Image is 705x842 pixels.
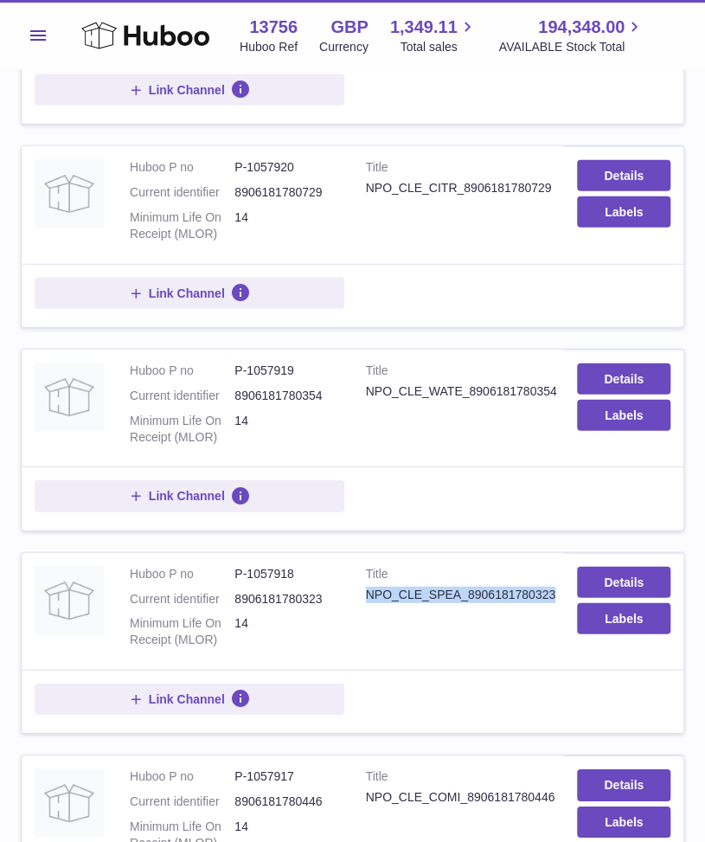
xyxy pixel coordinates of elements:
[366,768,552,789] strong: Title
[35,278,344,309] button: Link Channel
[499,16,645,55] a: 194,348.00 AVAILABLE Stock Total
[130,184,234,201] dt: Current identifier
[35,768,104,838] img: NPO_CLE_COMI_8906181780446
[366,159,552,180] strong: Title
[35,159,104,228] img: NPO_CLE_CITR_8906181780729
[130,591,234,607] dt: Current identifier
[234,159,339,176] dd: P-1057920
[577,363,670,395] a: Details
[577,807,670,838] button: Labels
[35,480,344,511] button: Link Channel
[149,691,225,707] span: Link Channel
[538,16,625,39] span: 194,348.00
[35,566,104,635] img: NPO_CLE_SPEA_8906181780323
[234,566,339,582] dd: P-1057918
[130,209,234,242] dt: Minimum Life On Receipt (MLOR)
[577,400,670,431] button: Labels
[577,769,670,800] a: Details
[499,39,645,55] span: AVAILABLE Stock Total
[330,16,368,39] strong: GBP
[130,768,234,785] dt: Huboo P no
[390,16,477,55] a: 1,349.11 Total sales
[249,16,298,39] strong: 13756
[234,184,339,201] dd: 8906181780729
[130,388,234,404] dt: Current identifier
[234,768,339,785] dd: P-1057917
[400,39,477,55] span: Total sales
[149,82,225,98] span: Link Channel
[130,615,234,648] dt: Minimum Life On Receipt (MLOR)
[35,684,344,715] button: Link Channel
[577,160,670,191] a: Details
[35,363,104,432] img: NPO_CLE_WATE_8906181780354
[577,603,670,634] button: Labels
[130,363,234,379] dt: Huboo P no
[149,286,225,301] span: Link Channel
[366,789,552,806] div: NPO_CLE_COMI_8906181780446
[577,567,670,598] a: Details
[35,74,344,106] button: Link Channel
[366,363,552,383] strong: Title
[366,383,552,400] div: NPO_CLE_WATE_8906181780354
[149,488,225,504] span: Link Channel
[234,209,339,242] dd: 14
[366,566,552,587] strong: Title
[130,413,234,446] dt: Minimum Life On Receipt (MLOR)
[234,794,339,810] dd: 8906181780446
[240,39,298,55] div: Huboo Ref
[234,591,339,607] dd: 8906181780323
[130,159,234,176] dt: Huboo P no
[234,615,339,648] dd: 14
[130,566,234,582] dt: Huboo P no
[319,39,369,55] div: Currency
[366,587,552,603] div: NPO_CLE_SPEA_8906181780323
[130,794,234,810] dt: Current identifier
[234,388,339,404] dd: 8906181780354
[366,180,552,196] div: NPO_CLE_CITR_8906181780729
[234,413,339,446] dd: 14
[577,196,670,228] button: Labels
[390,16,458,39] span: 1,349.11
[234,363,339,379] dd: P-1057919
